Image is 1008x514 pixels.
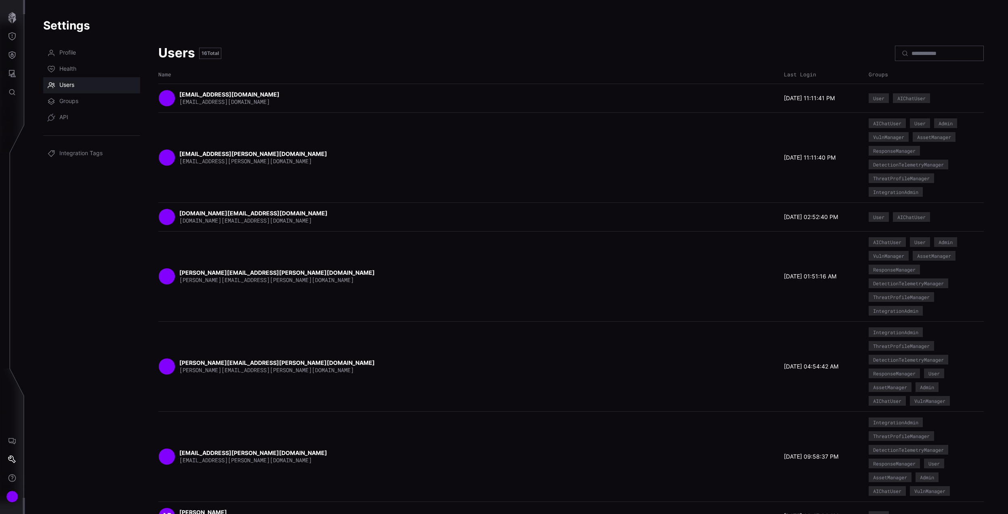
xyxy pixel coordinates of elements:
[920,475,934,480] div: Admin
[873,121,901,126] div: AIChatUser
[873,398,901,403] div: AIChatUser
[179,150,328,157] strong: [EMAIL_ADDRESS][PERSON_NAME][DOMAIN_NAME]
[43,145,140,162] a: Integration Tags
[873,148,916,153] div: ResponseManager
[179,98,270,105] span: [EMAIL_ADDRESS][DOMAIN_NAME]
[784,154,836,161] time: [DATE] 11:11:40 PM
[179,366,354,374] span: [PERSON_NAME][EMAIL_ADDRESS][PERSON_NAME][DOMAIN_NAME]
[873,330,918,335] div: IntegrationAdmin
[873,385,907,390] div: AssetManager
[179,157,312,165] span: [EMAIL_ADDRESS][PERSON_NAME][DOMAIN_NAME]
[914,121,926,126] div: User
[59,81,74,89] span: Users
[873,343,930,348] div: ThreatProfileManager
[199,48,221,59] div: Total
[873,215,884,219] div: User
[873,240,901,244] div: AIChatUser
[59,114,68,122] span: API
[914,489,945,493] div: VulnManager
[179,210,329,217] strong: [DOMAIN_NAME][EMAIL_ADDRESS][DOMAIN_NAME]
[897,96,926,101] div: AIChatUser
[43,77,140,93] a: Users
[914,240,926,244] div: User
[914,398,945,403] div: VulnManager
[917,253,951,258] div: AssetManager
[43,45,140,61] a: Profile
[873,176,930,181] div: ThreatProfileManager
[873,281,944,286] div: DetectionTelemetryManager
[43,110,140,126] a: API
[784,363,838,370] time: [DATE] 04:54:42 AM
[873,447,944,452] div: DetectionTelemetryManager
[928,461,940,466] div: User
[873,267,916,272] div: ResponseManager
[784,71,865,78] div: Last Login
[869,71,970,78] div: Groups
[179,276,354,284] span: [PERSON_NAME][EMAIL_ADDRESS][PERSON_NAME][DOMAIN_NAME]
[939,240,953,244] div: Admin
[179,359,376,366] strong: [PERSON_NAME][EMAIL_ADDRESS][PERSON_NAME][DOMAIN_NAME]
[784,453,838,460] time: [DATE] 09:58:37 PM
[59,97,78,105] span: Groups
[873,190,918,194] div: IntegrationAdmin
[873,489,901,493] div: AIChatUser
[43,61,140,77] a: Health
[873,162,944,167] div: DetectionTelemetryManager
[873,295,930,299] div: ThreatProfileManager
[784,95,835,102] time: [DATE] 11:11:41 PM
[179,269,376,276] strong: [PERSON_NAME][EMAIL_ADDRESS][PERSON_NAME][DOMAIN_NAME]
[873,253,904,258] div: VulnManager
[873,357,944,362] div: DetectionTelemetryManager
[873,434,930,438] div: ThreatProfileManager
[873,308,918,313] div: IntegrationAdmin
[917,135,951,139] div: AssetManager
[59,49,76,57] span: Profile
[873,135,904,139] div: VulnManager
[873,461,916,466] div: ResponseManager
[179,456,312,464] span: [EMAIL_ADDRESS][PERSON_NAME][DOMAIN_NAME]
[179,449,328,456] strong: [EMAIL_ADDRESS][PERSON_NAME][DOMAIN_NAME]
[784,213,838,221] time: [DATE] 02:52:40 PM
[179,91,281,98] strong: [EMAIL_ADDRESS][DOMAIN_NAME]
[920,385,934,390] div: Admin
[873,371,916,376] div: ResponseManager
[158,71,780,78] div: Name
[179,217,312,224] span: [DOMAIN_NAME][EMAIL_ADDRESS][DOMAIN_NAME]
[158,45,195,61] h2: Users
[873,420,918,425] div: IntegrationAdmin
[202,50,207,56] span: 16
[43,93,140,110] a: Groups
[928,371,940,376] div: User
[59,150,103,158] span: Integration Tags
[873,96,884,101] div: User
[784,273,836,280] time: [DATE] 01:51:16 AM
[939,121,953,126] div: Admin
[59,65,76,73] span: Health
[873,475,907,480] div: AssetManager
[897,215,926,219] div: AIChatUser
[43,18,990,33] h1: Settings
